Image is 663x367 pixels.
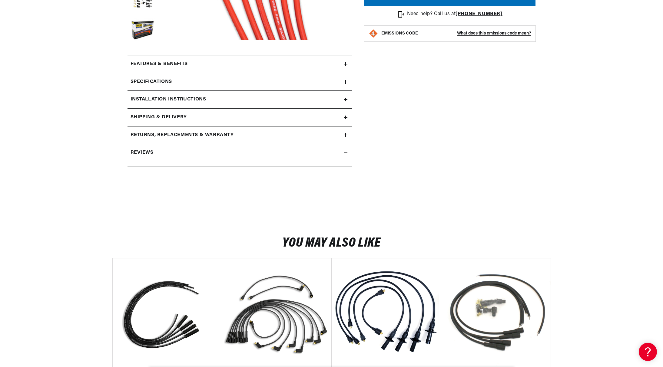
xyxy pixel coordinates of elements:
summary: Installation instructions [128,91,352,108]
summary: Features & Benefits [128,55,352,73]
h2: Shipping & Delivery [131,113,187,121]
h2: Specifications [131,78,172,86]
p: Need help? Call us at [407,10,502,18]
button: EMISSIONS CODEWhat does this emissions code mean? [381,31,531,36]
h2: Returns, Replacements & Warranty [131,131,234,139]
summary: Shipping & Delivery [128,109,352,126]
img: Emissions code [369,29,378,38]
summary: Returns, Replacements & Warranty [128,126,352,144]
summary: Specifications [128,73,352,91]
a: [PHONE_NUMBER] [456,11,502,16]
strong: What does this emissions code mean? [457,31,531,36]
h2: Installation instructions [131,96,206,103]
h2: Features & Benefits [131,60,188,68]
h2: Reviews [131,149,154,157]
button: Load image 6 in gallery view [128,15,158,46]
summary: Reviews [128,144,352,162]
strong: EMISSIONS CODE [381,31,418,36]
h2: You may also like [112,238,551,249]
